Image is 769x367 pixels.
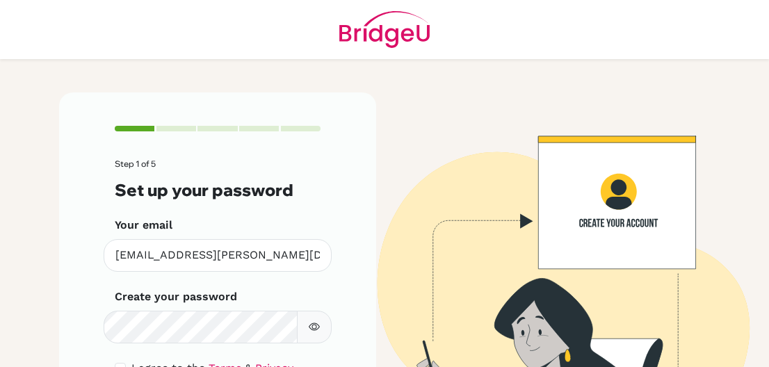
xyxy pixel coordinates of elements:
[115,180,321,199] h3: Set up your password
[115,158,156,169] span: Step 1 of 5
[115,217,172,234] label: Your email
[115,288,237,305] label: Create your password
[104,239,332,272] input: Insert your email*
